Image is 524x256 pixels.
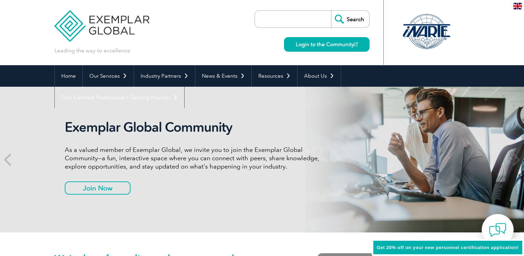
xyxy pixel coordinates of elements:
[65,119,325,135] h2: Exemplar Global Community
[297,65,341,87] a: About Us
[513,3,522,9] img: en
[54,47,130,54] p: Leading the way to excellence
[331,11,369,27] input: Search
[195,65,251,87] a: News & Events
[55,65,82,87] a: Home
[65,181,131,195] a: Join Now
[65,146,325,171] p: As a valued member of Exemplar Global, we invite you to join the Exemplar Global Community—a fun,...
[134,65,195,87] a: Industry Partners
[489,221,506,239] img: contact-chat.png
[252,65,297,87] a: Resources
[284,37,370,52] a: Login to the Community
[55,87,184,108] a: Find Certified Professional / Training Provider
[354,42,358,46] img: open_square.png
[83,65,134,87] a: Our Services
[377,245,519,250] span: Get 20% off on your new personnel certification application!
